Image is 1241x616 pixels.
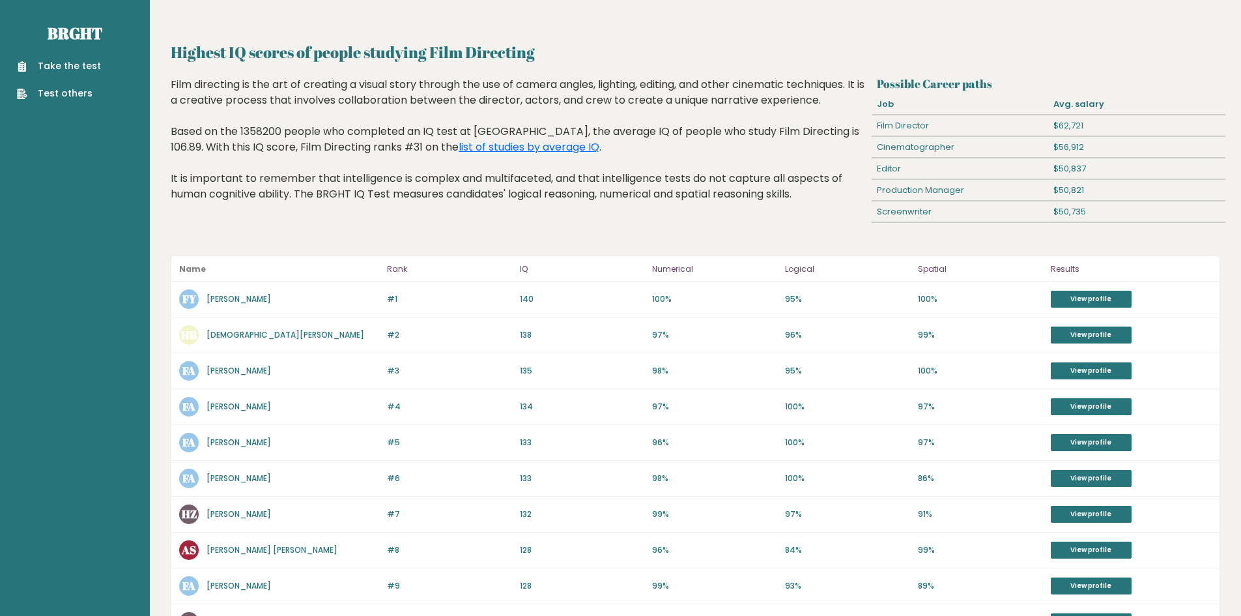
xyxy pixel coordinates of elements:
[785,473,910,484] p: 100%
[918,261,1043,277] p: Spatial
[1051,542,1132,559] a: View profile
[520,437,645,448] p: 133
[387,508,512,520] p: #7
[207,473,271,484] a: [PERSON_NAME]
[387,437,512,448] p: #5
[1051,261,1212,277] p: Results
[872,158,1048,179] div: Editor
[182,506,197,521] text: HZ
[877,77,1220,91] h3: Possible Career paths
[918,580,1043,592] p: 89%
[1049,115,1225,136] div: $62,721
[872,180,1048,201] div: Production Manager
[1051,291,1132,308] a: View profile
[179,263,206,274] b: Name
[918,329,1043,341] p: 99%
[182,363,195,378] text: FA
[520,329,645,341] p: 138
[387,544,512,556] p: #8
[1049,94,1225,115] div: Avg. salary
[171,77,867,222] div: Film directing is the art of creating a visual story through the use of camera angles, lighting, ...
[181,542,196,557] text: AS
[652,544,777,556] p: 96%
[652,473,777,484] p: 98%
[387,401,512,413] p: #4
[387,329,512,341] p: #2
[182,435,195,450] text: FA
[520,401,645,413] p: 134
[387,365,512,377] p: #3
[181,327,198,342] text: HR
[1051,434,1132,451] a: View profile
[652,437,777,448] p: 96%
[652,261,777,277] p: Numerical
[1051,362,1132,379] a: View profile
[520,293,645,305] p: 140
[207,544,337,555] a: [PERSON_NAME] [PERSON_NAME]
[785,365,910,377] p: 95%
[207,329,364,340] a: [DEMOGRAPHIC_DATA][PERSON_NAME]
[1051,470,1132,487] a: View profile
[387,293,512,305] p: #1
[918,473,1043,484] p: 86%
[387,473,512,484] p: #6
[872,115,1048,136] div: Film Director
[918,401,1043,413] p: 97%
[1049,201,1225,222] div: $50,735
[785,508,910,520] p: 97%
[17,87,101,100] a: Test others
[785,261,910,277] p: Logical
[387,261,512,277] p: Rank
[785,293,910,305] p: 95%
[918,365,1043,377] p: 100%
[520,473,645,484] p: 133
[652,293,777,305] p: 100%
[182,399,195,414] text: FA
[171,40,1220,64] h2: Highest IQ scores of people studying Film Directing
[652,329,777,341] p: 97%
[182,578,195,593] text: FA
[207,365,271,376] a: [PERSON_NAME]
[652,580,777,592] p: 99%
[918,508,1043,520] p: 91%
[207,401,271,412] a: [PERSON_NAME]
[1051,506,1132,523] a: View profile
[652,365,777,377] p: 98%
[17,59,101,73] a: Take the test
[520,508,645,520] p: 132
[652,508,777,520] p: 99%
[918,293,1043,305] p: 100%
[459,139,599,154] a: list of studies by average IQ
[652,401,777,413] p: 97%
[872,201,1048,222] div: Screenwriter
[872,94,1048,115] div: Job
[387,580,512,592] p: #9
[918,544,1043,556] p: 99%
[182,471,195,486] text: FA
[785,544,910,556] p: 84%
[785,401,910,413] p: 100%
[785,580,910,592] p: 93%
[918,437,1043,448] p: 97%
[207,437,271,448] a: [PERSON_NAME]
[48,23,102,44] a: Brght
[785,437,910,448] p: 100%
[182,291,197,306] text: FY
[1049,158,1225,179] div: $50,837
[520,365,645,377] p: 135
[207,580,271,591] a: [PERSON_NAME]
[1051,398,1132,415] a: View profile
[207,508,271,520] a: [PERSON_NAME]
[1049,137,1225,158] div: $56,912
[1049,180,1225,201] div: $50,821
[1051,578,1132,594] a: View profile
[520,580,645,592] p: 128
[1051,327,1132,344] a: View profile
[520,261,645,277] p: IQ
[520,544,645,556] p: 128
[207,293,271,304] a: [PERSON_NAME]
[785,329,910,341] p: 96%
[872,137,1048,158] div: Cinematographer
